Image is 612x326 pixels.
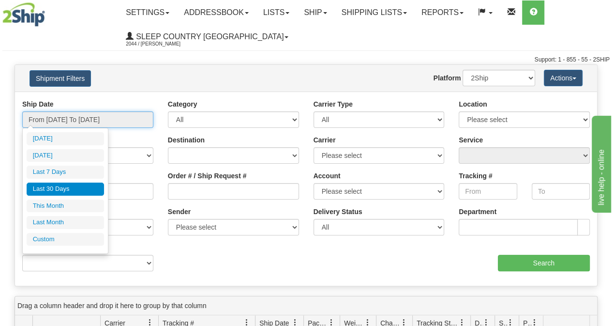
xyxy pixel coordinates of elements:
[27,132,104,145] li: [DATE]
[126,39,198,49] span: 2044 / [PERSON_NAME]
[313,99,353,109] label: Carrier Type
[27,183,104,196] li: Last 30 Days
[313,171,341,181] label: Account
[459,99,487,109] label: Location
[168,99,197,109] label: Category
[532,183,590,200] input: To
[459,183,517,200] input: From
[134,32,284,41] span: Sleep Country [GEOGRAPHIC_DATA]
[168,171,247,181] label: Order # / Ship Request #
[119,25,296,49] a: Sleep Country [GEOGRAPHIC_DATA] 2044 / [PERSON_NAME]
[7,6,90,17] div: live help - online
[544,70,582,86] button: Actions
[168,207,191,217] label: Sender
[27,166,104,179] li: Last 7 Days
[27,216,104,229] li: Last Month
[22,99,54,109] label: Ship Date
[119,0,177,25] a: Settings
[27,233,104,246] li: Custom
[498,255,590,271] input: Search
[30,70,91,87] button: Shipment Filters
[433,73,461,83] label: Platform
[297,0,334,25] a: Ship
[256,0,297,25] a: Lists
[2,56,610,64] div: Support: 1 - 855 - 55 - 2SHIP
[177,0,256,25] a: Addressbook
[2,2,45,27] img: logo2044.jpg
[313,207,362,217] label: Delivery Status
[459,171,492,181] label: Tracking #
[334,0,414,25] a: Shipping lists
[15,296,597,315] div: grid grouping header
[313,135,336,145] label: Carrier
[459,135,483,145] label: Service
[27,149,104,162] li: [DATE]
[414,0,471,25] a: Reports
[168,135,205,145] label: Destination
[459,207,496,217] label: Department
[590,113,611,212] iframe: chat widget
[27,200,104,213] li: This Month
